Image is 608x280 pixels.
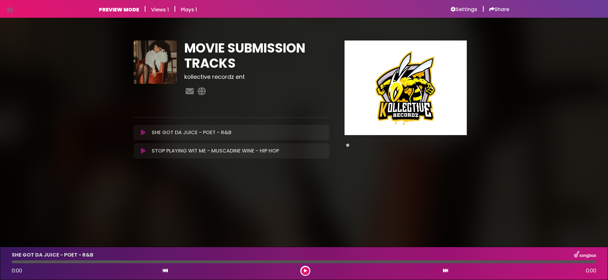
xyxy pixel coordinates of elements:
[345,40,467,135] img: Main Media
[184,40,329,71] h1: MOVIE SUBMISSION TRACKS
[181,7,197,13] h6: Plays 1
[151,7,169,13] h6: Views 1
[99,7,139,13] h6: PREVIEW MODE
[489,6,509,13] a: Share
[144,5,146,13] h5: |
[482,5,484,13] h5: |
[152,147,279,155] p: STOP PLAYING WIT ME - MUSCADINE WINE - HIP HOP
[184,73,329,80] h3: kollective recordz ent
[174,5,176,13] h5: |
[451,6,477,13] a: Settings
[152,129,231,136] p: SHE GOT DA JUICE - POET - R&B
[134,40,177,84] img: wHsYy1qUQaaYtlmcbSXc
